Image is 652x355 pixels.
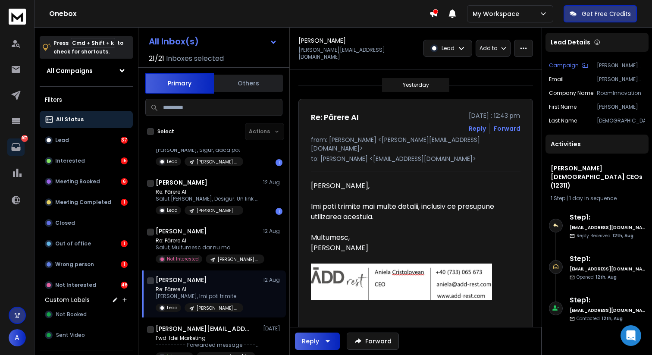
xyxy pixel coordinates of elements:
[40,194,133,211] button: Meeting Completed1
[156,178,207,187] h1: [PERSON_NAME]
[56,332,85,339] span: Sent Video
[40,235,133,252] button: Out of office1
[55,157,85,164] p: Interested
[469,124,486,133] button: Reply
[577,274,617,280] p: Opened
[55,261,94,268] p: Wrong person
[276,159,282,166] div: 1
[55,282,96,289] p: Not Interested
[167,158,178,165] p: Lead
[549,76,564,83] p: Email
[263,179,282,186] p: 12 Aug
[570,224,645,231] h6: [EMAIL_ADDRESS][DOMAIN_NAME]
[311,154,520,163] p: to: [PERSON_NAME] <[EMAIL_ADDRESS][DOMAIN_NAME]>
[347,333,399,350] button: Forward
[55,240,91,247] p: Out of office
[298,36,346,45] h1: [PERSON_NAME]
[276,208,282,215] div: 1
[156,342,259,349] p: ---------- Forwarded message --------- From: [PERSON_NAME]
[298,47,413,60] p: [PERSON_NAME][EMAIL_ADDRESS][DOMAIN_NAME]
[597,117,645,124] p: [DEMOGRAPHIC_DATA]
[167,305,178,311] p: Lead
[9,329,26,346] button: A
[55,137,69,144] p: Lead
[197,207,238,214] p: [PERSON_NAME] [DEMOGRAPHIC_DATA] CEOs (12311)
[311,181,514,191] div: [PERSON_NAME],
[596,274,617,280] span: 12th, Aug
[549,104,577,110] p: First Name
[21,135,28,142] p: 107
[570,254,645,264] h6: Step 1 :
[311,232,514,243] div: Multumesc,
[551,195,643,202] div: |
[121,157,128,164] div: 15
[121,261,128,268] div: 1
[597,76,645,83] p: [PERSON_NAME][EMAIL_ADDRESS][DOMAIN_NAME]
[569,195,617,202] span: 1 day in sequence
[121,282,128,289] div: 46
[40,327,133,344] button: Sent Video
[551,195,565,202] span: 1 Step
[167,256,199,262] p: Not Interested
[40,173,133,190] button: Meeting Booked6
[156,286,243,293] p: Re: Părere AI
[570,212,645,223] h6: Step 1 :
[9,9,26,25] img: logo
[549,62,588,69] button: Campaign
[156,227,207,236] h1: [PERSON_NAME]
[545,135,649,154] div: Activities
[7,138,25,156] a: 107
[570,295,645,305] h6: Step 1 :
[121,240,128,247] div: 1
[40,132,133,149] button: Lead37
[494,124,520,133] div: Forward
[55,199,111,206] p: Meeting Completed
[302,337,319,346] div: Reply
[311,135,520,153] p: from: [PERSON_NAME] <[PERSON_NAME][EMAIL_ADDRESS][DOMAIN_NAME]>
[56,311,87,318] span: Not Booked
[197,305,238,311] p: [PERSON_NAME] [DEMOGRAPHIC_DATA] CEOs (12311)
[295,333,340,350] button: Reply
[597,62,645,69] p: [PERSON_NAME] [DEMOGRAPHIC_DATA] CEOs (12311)
[55,178,100,185] p: Meeting Booked
[149,37,199,46] h1: All Inbox(s)
[311,243,514,253] div: [PERSON_NAME]
[442,45,455,52] p: Lead
[166,53,224,64] h3: Inboxes selected
[149,53,164,64] span: 21 / 21
[56,116,84,123] p: All Status
[53,39,123,56] p: Press to check for shortcuts.
[549,90,593,97] p: Company Name
[570,307,645,314] h6: [EMAIL_ADDRESS][DOMAIN_NAME]
[156,244,259,251] p: Salut, Multumesc dar nu ma
[473,9,523,18] p: My Workspace
[142,33,284,50] button: All Inbox(s)
[311,201,514,222] div: Imi poti trimite mai multe detalii, inclusiv ce presupune utilizarea acestuia.
[156,195,259,202] p: Salut [PERSON_NAME], Desigur. Un link sau un
[214,74,283,93] button: Others
[145,73,214,94] button: Primary
[263,325,282,332] p: [DATE]
[597,90,645,97] p: RoomInnovation
[621,325,641,346] div: Open Intercom Messenger
[156,276,207,284] h1: [PERSON_NAME]
[311,264,492,300] img: AIorK4wv2XgijUXUYl1VSTiCFNMLz9q6Dz_jHV-c5VIbqTEc32fqJZiCbWZ7rfhFHrdXZQzoqFAUle0XRBkP
[577,315,623,322] p: Contacted
[156,324,251,333] h1: [PERSON_NAME][EMAIL_ADDRESS][DOMAIN_NAME]
[156,237,259,244] p: Re: Părere AI
[577,232,633,239] p: Reply Received
[45,295,90,304] h3: Custom Labels
[602,315,623,322] span: 12th, Aug
[40,152,133,170] button: Interested15
[551,164,643,190] h1: [PERSON_NAME] [DEMOGRAPHIC_DATA] CEOs (12311)
[218,256,259,263] p: [PERSON_NAME] [DEMOGRAPHIC_DATA] CEOs (12311)
[40,256,133,273] button: Wrong person1
[582,9,631,18] p: Get Free Credits
[469,111,520,120] p: [DATE] : 12:43 pm
[40,276,133,294] button: Not Interested46
[40,214,133,232] button: Closed
[71,38,115,48] span: Cmd + Shift + k
[612,232,633,239] span: 12th, Aug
